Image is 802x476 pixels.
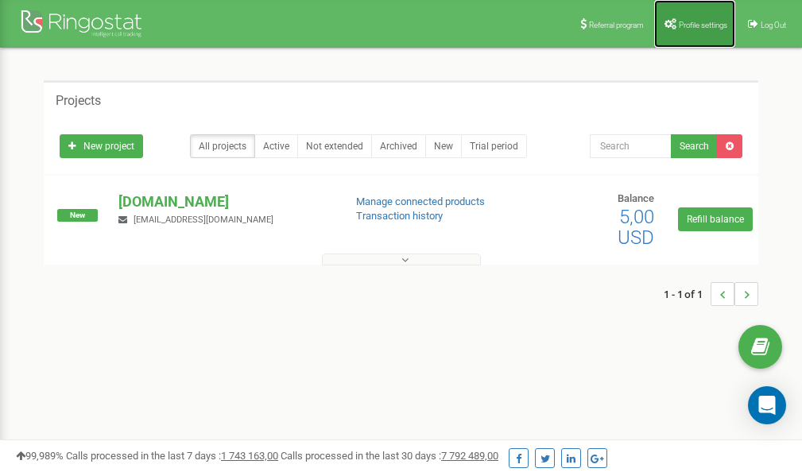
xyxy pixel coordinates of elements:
[664,282,711,306] span: 1 - 1 of 1
[297,134,372,158] a: Not extended
[371,134,426,158] a: Archived
[66,450,278,462] span: Calls processed in the last 7 days :
[56,94,101,108] h5: Projects
[590,134,672,158] input: Search
[461,134,527,158] a: Trial period
[671,134,718,158] button: Search
[190,134,255,158] a: All projects
[748,386,786,424] div: Open Intercom Messenger
[618,206,654,249] span: 5,00 USD
[441,450,498,462] u: 7 792 489,00
[221,450,278,462] u: 1 743 163,00
[589,21,644,29] span: Referral program
[118,192,330,212] p: [DOMAIN_NAME]
[356,210,443,222] a: Transaction history
[57,209,98,222] span: New
[254,134,298,158] a: Active
[134,215,273,225] span: [EMAIL_ADDRESS][DOMAIN_NAME]
[679,21,727,29] span: Profile settings
[664,266,758,322] nav: ...
[60,134,143,158] a: New project
[16,450,64,462] span: 99,989%
[678,207,753,231] a: Refill balance
[425,134,462,158] a: New
[356,195,485,207] a: Manage connected products
[761,21,786,29] span: Log Out
[618,192,654,204] span: Balance
[281,450,498,462] span: Calls processed in the last 30 days :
